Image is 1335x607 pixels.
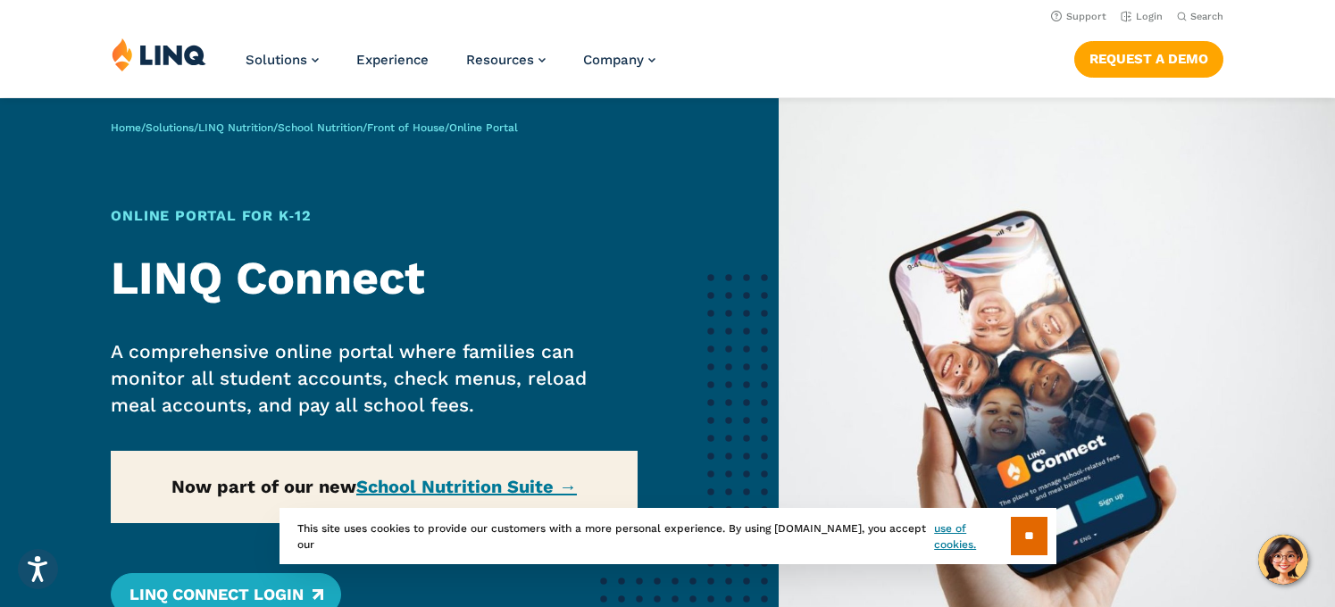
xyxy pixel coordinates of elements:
[449,121,518,134] span: Online Portal
[1051,11,1106,22] a: Support
[1074,37,1223,77] nav: Button Navigation
[246,52,307,68] span: Solutions
[583,52,644,68] span: Company
[280,508,1056,564] div: This site uses cookies to provide our customers with a more personal experience. By using [DOMAIN...
[1074,41,1223,77] a: Request a Demo
[1190,11,1223,22] span: Search
[934,520,1010,553] a: use of cookies.
[466,52,534,68] span: Resources
[1121,11,1163,22] a: Login
[111,205,637,227] h1: Online Portal for K‑12
[171,476,577,497] strong: Now part of our new
[367,121,445,134] a: Front of House
[111,338,637,419] p: A comprehensive online portal where families can monitor all student accounts, check menus, reloa...
[466,52,546,68] a: Resources
[1258,535,1308,585] button: Hello, have a question? Let’s chat.
[146,121,194,134] a: Solutions
[198,121,273,134] a: LINQ Nutrition
[583,52,655,68] a: Company
[111,121,141,134] a: Home
[111,121,518,134] span: / / / / /
[112,37,206,71] img: LINQ | K‑12 Software
[356,52,429,68] a: Experience
[278,121,363,134] a: School Nutrition
[246,52,319,68] a: Solutions
[246,37,655,96] nav: Primary Navigation
[1177,10,1223,23] button: Open Search Bar
[111,251,425,305] strong: LINQ Connect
